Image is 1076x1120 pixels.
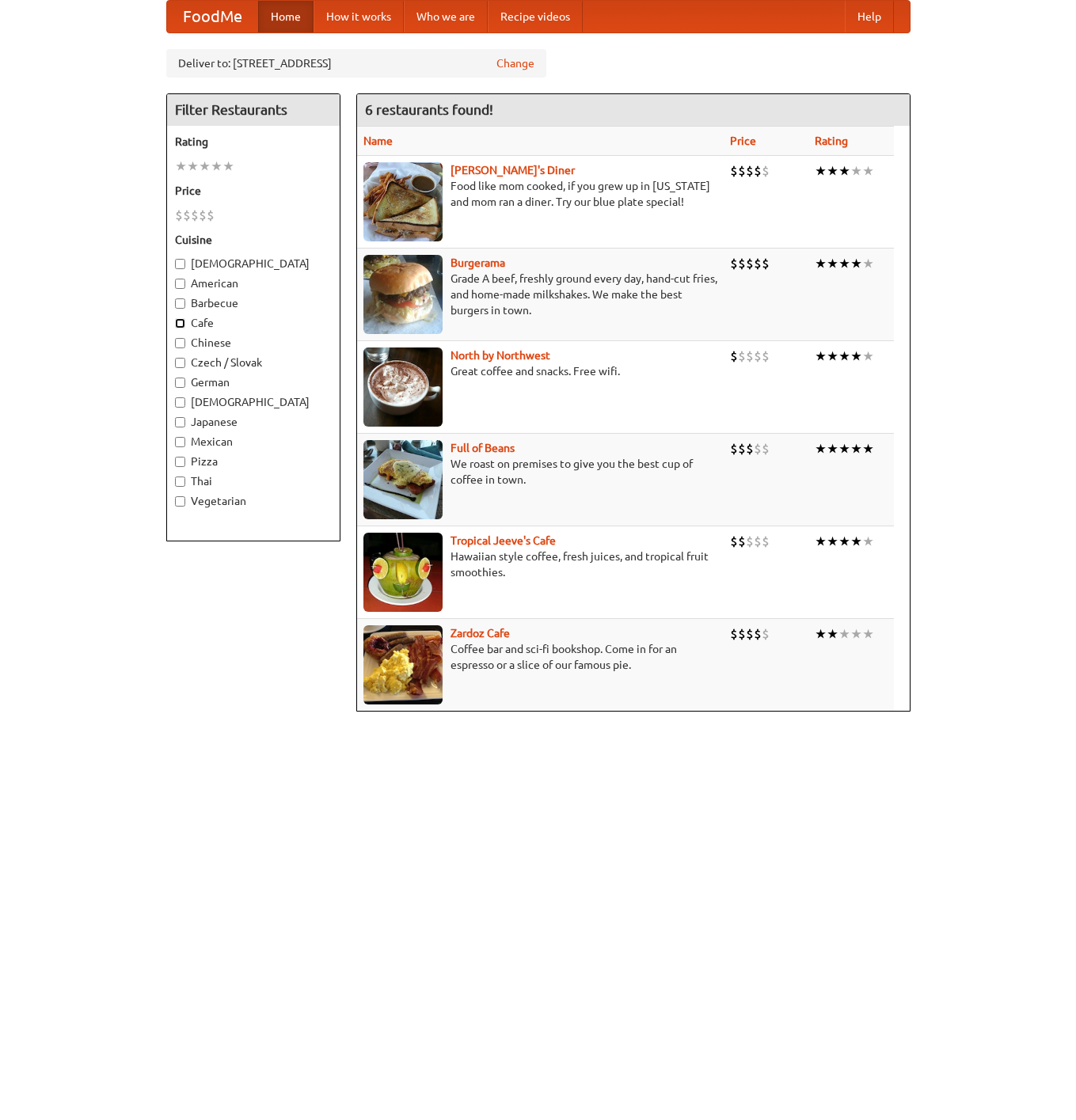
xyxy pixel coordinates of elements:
[862,440,874,457] li: ★
[175,496,185,507] input: Vegetarian
[175,457,185,467] input: Pizza
[175,232,332,248] h5: Cuisine
[175,397,185,408] input: [DEMOGRAPHIC_DATA]
[363,549,717,580] p: Hawaiian style coffee, fresh juices, and tropical fruit smoothies.
[754,347,762,365] li: $
[175,358,185,368] input: Czech / Slovak
[815,440,827,457] li: ★
[862,625,874,643] li: ★
[187,158,199,175] li: ★
[363,347,443,427] img: north.jpg
[211,158,222,175] li: ★
[730,347,738,365] li: $
[815,625,827,643] li: ★
[363,363,717,379] p: Great coffee and snacks. Free wifi.
[451,349,550,362] a: North by Northwest
[838,625,850,643] li: ★
[762,440,770,457] li: $
[363,271,717,318] p: Grade A beef, freshly ground every day, hand-cut fries, and home-made milkshakes. We make the bes...
[258,1,314,32] a: Home
[838,162,850,180] li: ★
[827,255,838,272] li: ★
[730,135,756,147] a: Price
[199,158,211,175] li: ★
[451,627,510,640] a: Zardoz Cafe
[838,440,850,457] li: ★
[762,533,770,550] li: $
[175,315,332,331] label: Cafe
[738,440,746,457] li: $
[850,533,862,550] li: ★
[738,533,746,550] li: $
[199,207,207,224] li: $
[175,207,183,224] li: $
[850,162,862,180] li: ★
[746,625,754,643] li: $
[815,135,848,147] a: Rating
[451,256,505,269] a: Burgerama
[827,625,838,643] li: ★
[862,162,874,180] li: ★
[404,1,488,32] a: Who we are
[730,440,738,457] li: $
[175,134,332,150] h5: Rating
[175,414,332,430] label: Japanese
[762,347,770,365] li: $
[815,533,827,550] li: ★
[363,178,717,210] p: Food like mom cooked, if you grew up in [US_STATE] and mom ran a diner. Try our blue plate special!
[175,256,332,271] label: [DEMOGRAPHIC_DATA]
[754,440,762,457] li: $
[363,533,443,612] img: jeeves.jpg
[363,625,443,704] img: zardoz.jpg
[222,158,234,175] li: ★
[175,298,185,309] input: Barbecue
[183,207,191,224] li: $
[175,158,187,175] li: ★
[175,259,185,269] input: [DEMOGRAPHIC_DATA]
[175,378,185,388] input: German
[730,162,738,180] li: $
[175,394,332,410] label: [DEMOGRAPHIC_DATA]
[175,417,185,427] input: Japanese
[838,533,850,550] li: ★
[175,437,185,447] input: Mexican
[754,533,762,550] li: $
[166,49,546,78] div: Deliver to: [STREET_ADDRESS]
[191,207,199,224] li: $
[363,255,443,334] img: burgerama.jpg
[845,1,894,32] a: Help
[838,255,850,272] li: ★
[738,347,746,365] li: $
[738,625,746,643] li: $
[175,374,332,390] label: German
[451,442,515,454] a: Full of Beans
[175,295,332,311] label: Barbecue
[738,255,746,272] li: $
[207,207,215,224] li: $
[175,355,332,370] label: Czech / Slovak
[862,255,874,272] li: ★
[850,440,862,457] li: ★
[314,1,404,32] a: How it works
[827,440,838,457] li: ★
[827,533,838,550] li: ★
[175,279,185,289] input: American
[850,347,862,365] li: ★
[175,454,332,469] label: Pizza
[827,347,838,365] li: ★
[175,476,185,487] input: Thai
[754,162,762,180] li: $
[746,255,754,272] li: $
[451,164,575,177] a: [PERSON_NAME]'s Diner
[754,625,762,643] li: $
[746,347,754,365] li: $
[838,347,850,365] li: ★
[363,440,443,519] img: beans.jpg
[815,162,827,180] li: ★
[762,255,770,272] li: $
